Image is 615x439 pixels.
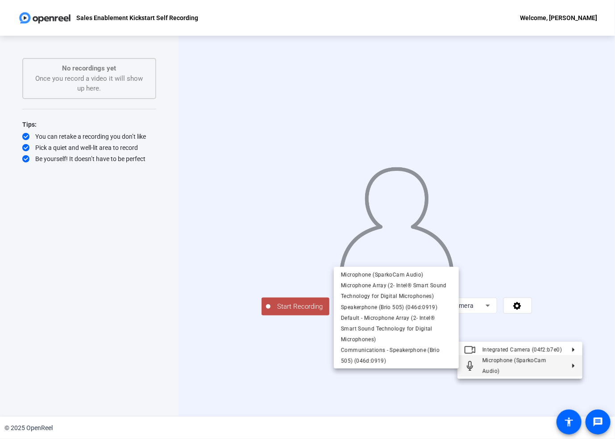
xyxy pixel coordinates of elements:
span: Microphone (SparkoCam Audio) [482,357,546,374]
mat-icon: Microphone [465,360,475,371]
span: Microphone (SparkoCam Audio) [341,272,424,278]
span: Speakerphone (Brio 505) (046d:0919) [341,304,437,311]
span: Integrated Camera (04f2:b7e0) [482,347,562,353]
span: Communications - Speakerphone (Brio 505) (046d:0919) [341,347,440,364]
mat-icon: Video camera [465,344,475,355]
span: Default - Microphone Array (2- Intel® Smart Sound Technology for Digital Microphones) [341,315,435,343]
span: Microphone Array (2- Intel® Smart Sound Technology for Digital Microphones) [341,282,447,299]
